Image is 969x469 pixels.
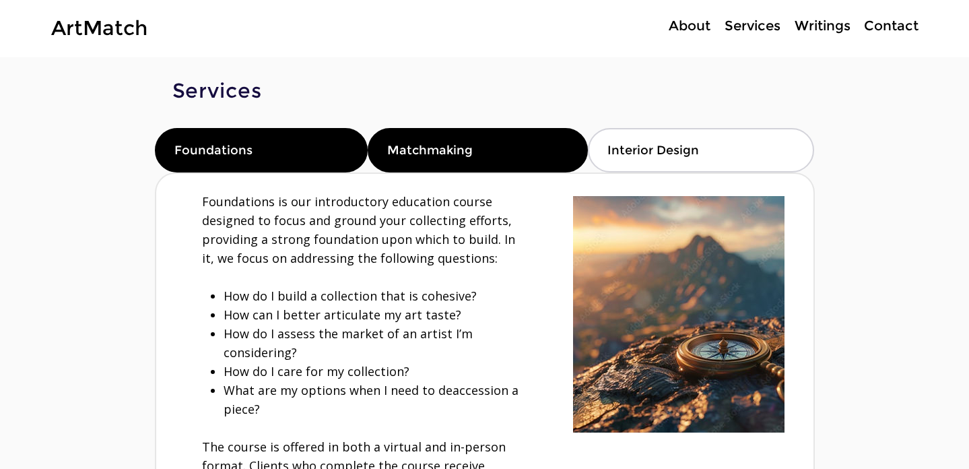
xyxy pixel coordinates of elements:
span: Matchmaking [387,143,473,158]
a: ArtMatch [51,15,147,40]
p: About [662,16,717,36]
a: About [661,16,717,36]
img: Art education.jpg [573,196,784,433]
span: How do I build a collection that is cohesive? [224,288,477,304]
a: Writings [787,16,857,36]
span: How do I care for my collection? [224,363,409,379]
span: Interior Design [607,143,699,158]
span: Services [172,78,262,103]
span: What are my options when I need to deaccession a piece? [224,382,519,417]
nav: Site [619,16,925,36]
a: Services [717,16,787,36]
a: Contact [857,16,925,36]
span: Foundations [174,143,253,158]
span: Foundations is our introductory education course designed to focus and ground your collecting eff... [202,193,515,266]
span: How can I better articulate my art taste? [224,307,461,323]
p: Contact [857,16,925,36]
span: How do I assess the market of an artist I’m considering? [224,325,473,361]
p: Writings [788,16,857,36]
p: Services [718,16,787,36]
